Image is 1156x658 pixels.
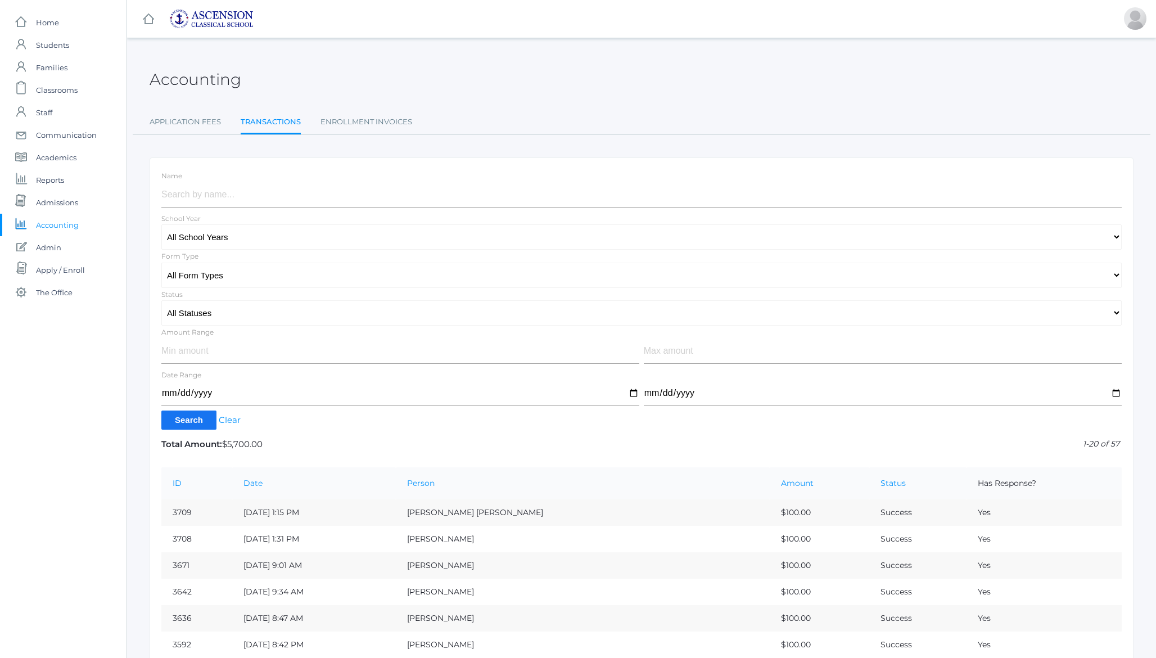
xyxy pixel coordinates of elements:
td: Yes [967,605,1122,632]
a: 3642 [173,587,192,597]
p: $5,700.00 [161,438,263,451]
span: Success [880,587,912,597]
span: Success [880,639,912,650]
label: School Year [161,214,201,223]
td: $100.00 [770,526,869,552]
a: Status [880,478,906,488]
input: From [161,381,639,406]
img: 2_ascension-logo-blue.jpg [169,9,254,29]
label: Status [161,290,183,299]
a: ID [173,478,182,488]
a: Transactions [241,111,301,135]
td: Yes [967,526,1122,552]
a: 3636 [173,613,192,623]
td: $100.00 [770,499,869,526]
span: The Office [36,281,73,304]
span: Admissions [36,191,78,214]
td: Yes [967,552,1122,579]
th: Has Response? [967,467,1122,499]
td: Yes [967,499,1122,526]
input: Search by name... [161,182,1122,208]
label: Name [161,172,182,180]
td: Yes [967,579,1122,605]
td: Yes [967,632,1122,658]
span: Apply / Enroll [36,259,85,281]
span: Communication [36,124,97,146]
a: Date [243,478,263,488]
span: Success [880,560,912,570]
a: Amount [781,478,814,488]
input: To [644,381,1122,406]
input: Search [161,411,216,429]
span: Staff [36,101,52,124]
td: [DATE] 1:31 PM [232,526,396,552]
div: Jason Roberts [1124,7,1146,30]
h2: Accounting [150,71,241,88]
td: [DATE] 1:15 PM [232,499,396,526]
td: [PERSON_NAME] [PERSON_NAME] [396,499,770,526]
label: Form Type [161,252,198,260]
a: 3592 [173,639,191,650]
a: Application Fees [150,111,221,133]
td: $100.00 [770,632,869,658]
td: $100.00 [770,605,869,632]
td: [DATE] 9:34 AM [232,579,396,605]
span: Classrooms [36,79,78,101]
td: $100.00 [770,579,869,605]
a: 3708 [173,534,192,544]
span: Success [880,507,912,517]
span: Families [36,56,67,79]
td: [PERSON_NAME] [396,605,770,632]
a: 3671 [173,560,189,570]
td: [PERSON_NAME] [396,526,770,552]
label: Date Range [161,371,201,379]
td: [DATE] 9:01 AM [232,552,396,579]
td: [PERSON_NAME] [396,632,770,658]
a: Enrollment Invoices [320,111,412,133]
span: Success [880,534,912,544]
p: 1-20 of 57 [1083,438,1122,450]
td: $100.00 [770,552,869,579]
span: Success [880,613,912,623]
td: [PERSON_NAME] [396,579,770,605]
td: [DATE] 8:42 PM [232,632,396,658]
span: Home [36,11,59,34]
a: Clear [219,414,241,425]
td: [PERSON_NAME] [396,552,770,579]
label: Amount Range [161,328,214,336]
a: Person [407,478,435,488]
span: Academics [36,146,76,169]
span: Students [36,34,69,56]
input: Max amount [644,339,1122,364]
span: Accounting [36,214,79,236]
a: 3709 [173,507,192,517]
span: Admin [36,236,61,259]
td: [DATE] 8:47 AM [232,605,396,632]
span: Reports [36,169,64,191]
input: Min amount [161,339,639,364]
strong: Total Amount: [161,439,222,449]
